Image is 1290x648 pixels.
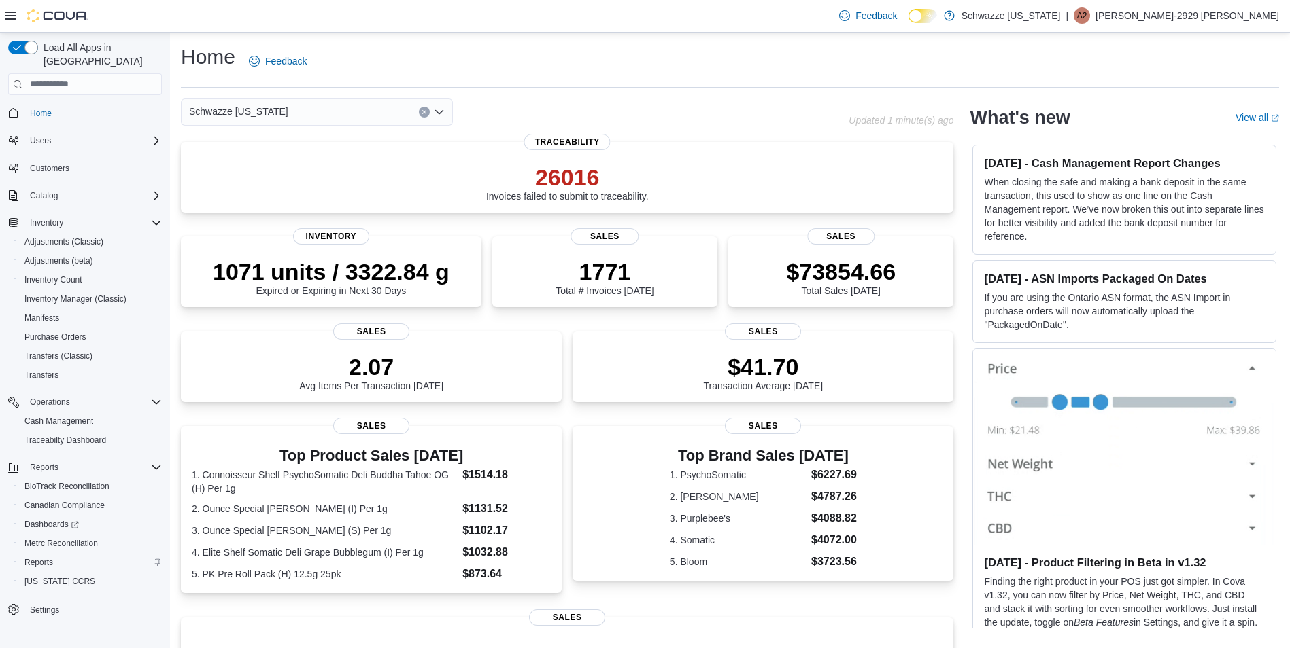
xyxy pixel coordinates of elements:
a: Inventory Count [19,272,88,288]
dd: $1102.17 [462,522,551,539]
button: Metrc Reconciliation [14,534,167,553]
button: Cash Management [14,412,167,431]
a: Traceabilty Dashboard [19,432,112,448]
div: Total # Invoices [DATE] [556,258,654,296]
a: Metrc Reconciliation [19,535,103,552]
span: Customers [30,163,69,174]
span: Sales [807,228,875,245]
svg: External link [1271,114,1279,122]
p: [PERSON_NAME]-2929 [PERSON_NAME] [1096,7,1279,24]
button: Purchase Orders [14,327,167,346]
a: Manifests [19,310,65,326]
dt: 1. PsychoSomatic [670,468,806,482]
span: Inventory Count [24,274,82,285]
span: Manifests [19,310,162,326]
button: Customers [3,158,167,178]
button: Clear input [419,107,430,118]
span: Users [24,132,162,149]
span: Cash Management [24,416,93,427]
a: Reports [19,554,58,571]
span: BioTrack Reconciliation [19,478,162,494]
span: Sales [333,323,409,340]
span: Reports [24,557,53,568]
span: Sales [571,228,639,245]
span: Inventory [24,215,162,231]
a: [US_STATE] CCRS [19,573,101,590]
span: Adjustments (Classic) [19,234,162,250]
button: Operations [3,393,167,412]
dd: $4088.82 [811,510,857,526]
span: Reports [24,459,162,475]
p: When closing the safe and making a bank deposit in the same transaction, this used to show as one... [984,175,1265,243]
button: Reports [24,459,64,475]
span: [US_STATE] CCRS [24,576,95,587]
span: Canadian Compliance [19,497,162,514]
button: Catalog [3,186,167,205]
span: Transfers [19,367,162,383]
button: Home [3,103,167,123]
span: Load All Apps in [GEOGRAPHIC_DATA] [38,41,162,68]
span: Inventory [30,217,63,228]
button: Transfers [14,365,167,384]
span: Traceabilty Dashboard [24,435,106,446]
button: Users [3,131,167,150]
span: Feedback [855,9,897,22]
span: Traceability [524,134,611,150]
button: Settings [3,599,167,619]
a: Dashboards [19,516,84,533]
dt: 3. Ounce Special [PERSON_NAME] (S) Per 1g [192,524,457,537]
div: Transaction Average [DATE] [704,353,824,391]
button: Adjustments (Classic) [14,232,167,251]
a: Customers [24,160,75,177]
button: Inventory [3,213,167,232]
span: Purchase Orders [24,331,86,342]
h3: [DATE] - ASN Imports Packaged On Dates [984,272,1265,285]
span: Catalog [30,190,58,201]
dd: $4787.26 [811,488,857,505]
button: Traceabilty Dashboard [14,431,167,450]
dt: 3. Purplebee's [670,511,806,525]
button: Adjustments (beta) [14,251,167,270]
div: Total Sales [DATE] [786,258,896,296]
button: [US_STATE] CCRS [14,572,167,591]
dt: 4. Somatic [670,533,806,547]
span: Inventory Count [19,272,162,288]
span: Cash Management [19,413,162,429]
dd: $1032.88 [462,544,551,560]
button: Inventory [24,215,69,231]
a: Home [24,105,57,122]
p: Schwazze [US_STATE] [962,7,1061,24]
dd: $6227.69 [811,467,857,483]
span: Operations [24,394,162,410]
h2: What's new [970,107,1070,128]
a: Feedback [243,48,312,75]
button: Catalog [24,187,63,204]
a: Dashboards [14,515,167,534]
span: Metrc Reconciliation [19,535,162,552]
span: Reports [19,554,162,571]
h3: Top Product Sales [DATE] [192,448,551,464]
a: Settings [24,602,65,618]
a: Transfers (Classic) [19,348,98,364]
span: Inventory [293,228,369,245]
em: Beta Features [1074,617,1134,628]
a: Inventory Manager (Classic) [19,291,132,307]
span: Schwazze [US_STATE] [189,103,288,120]
span: Dashboards [19,516,162,533]
button: Reports [3,458,167,477]
span: Home [30,108,52,119]
span: BioTrack Reconciliation [24,481,109,492]
button: Inventory Count [14,270,167,289]
span: Canadian Compliance [24,500,105,511]
dd: $3723.56 [811,554,857,570]
span: Operations [30,397,70,408]
p: 2.07 [299,353,443,380]
a: Canadian Compliance [19,497,110,514]
dd: $873.64 [462,566,551,582]
span: Sales [725,323,801,340]
dd: $1514.18 [462,467,551,483]
span: Sales [529,609,605,626]
span: Settings [24,600,162,617]
span: Transfers (Classic) [24,350,92,361]
dd: $4072.00 [811,532,857,548]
